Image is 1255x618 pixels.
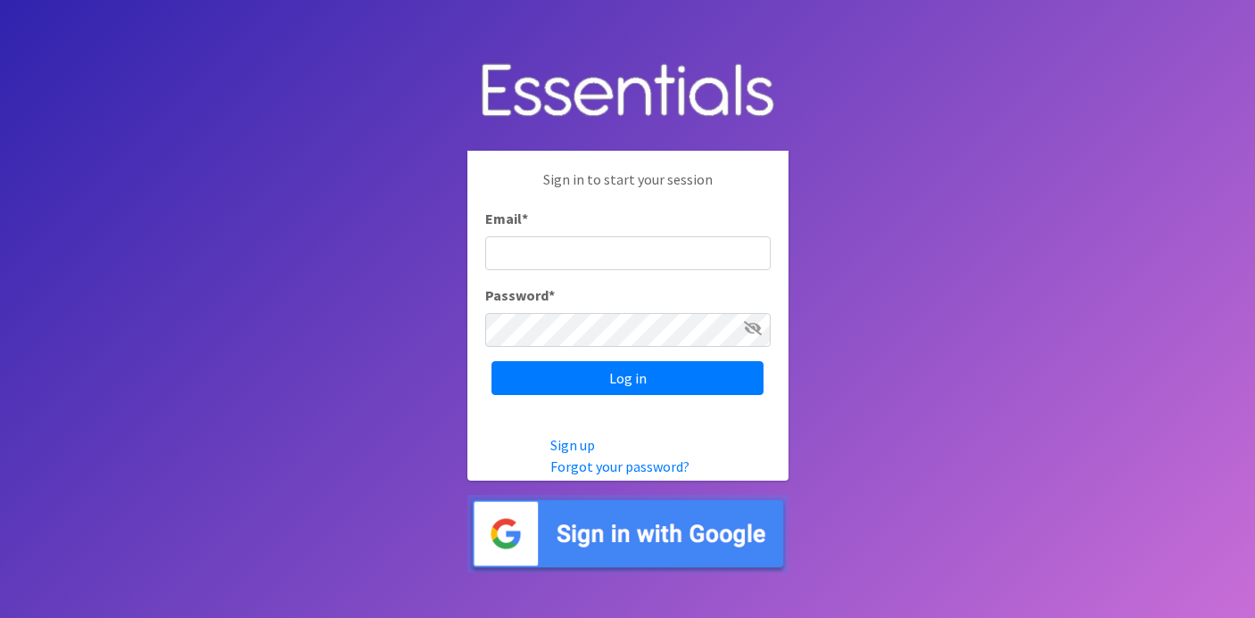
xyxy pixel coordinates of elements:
[491,361,764,395] input: Log in
[485,169,771,208] p: Sign in to start your session
[550,436,595,454] a: Sign up
[522,210,528,227] abbr: required
[549,286,555,304] abbr: required
[467,45,789,137] img: Human Essentials
[467,495,789,573] img: Sign in with Google
[485,208,528,229] label: Email
[485,284,555,306] label: Password
[550,457,689,475] a: Forgot your password?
